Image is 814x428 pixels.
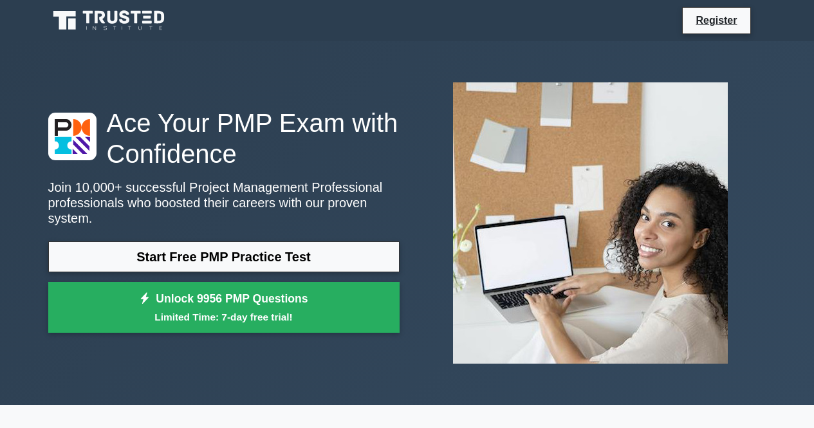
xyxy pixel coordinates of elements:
[48,282,400,333] a: Unlock 9956 PMP QuestionsLimited Time: 7-day free trial!
[688,12,745,28] a: Register
[48,180,400,226] p: Join 10,000+ successful Project Management Professional professionals who boosted their careers w...
[48,107,400,169] h1: Ace Your PMP Exam with Confidence
[48,241,400,272] a: Start Free PMP Practice Test
[64,310,384,324] small: Limited Time: 7-day free trial!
